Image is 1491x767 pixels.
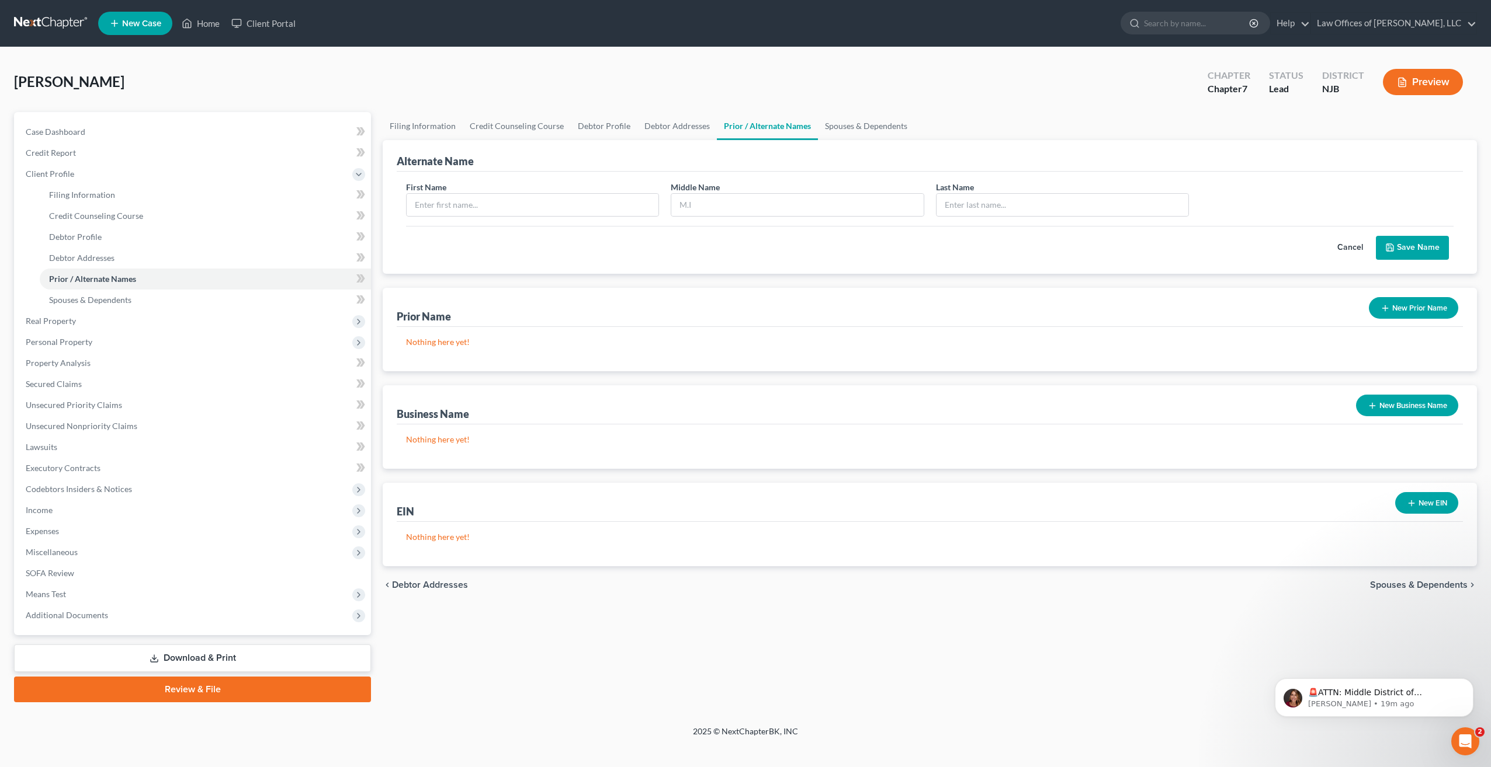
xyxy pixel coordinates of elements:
i: chevron_right [1468,580,1477,590]
p: Nothing here yet! [406,434,1454,445]
span: Additional Documents [26,610,108,620]
a: Debtor Addresses [40,247,371,269]
a: Download & Print [14,644,371,672]
span: Personal Property [26,337,92,347]
div: Alternate Name [397,154,474,168]
span: Expenses [26,526,59,536]
a: Filing Information [40,184,371,205]
a: Unsecured Priority Claims [16,395,371,416]
label: First Name [406,181,446,193]
a: Review & File [14,677,371,702]
span: Unsecured Nonpriority Claims [26,421,137,431]
span: Executory Contracts [26,463,100,473]
span: Credit Counseling Course [49,211,143,221]
p: Nothing here yet! [406,531,1454,543]
a: Executory Contracts [16,458,371,479]
label: Middle Name [671,181,720,193]
a: Credit Counseling Course [40,205,371,226]
span: [PERSON_NAME] [14,73,124,90]
button: Save Name [1376,236,1449,260]
a: Spouses & Dependents [818,112,914,140]
span: Client Profile [26,169,74,179]
span: Case Dashboard [26,127,85,137]
input: Enter first name... [407,194,658,216]
button: Spouses & Dependents chevron_right [1370,580,1477,590]
span: Miscellaneous [26,547,78,557]
a: SOFA Review [16,563,371,584]
span: Last Name [936,182,974,192]
span: New Case [122,19,161,28]
span: Debtor Addresses [49,253,115,263]
span: SOFA Review [26,568,74,578]
a: Home [176,13,226,34]
a: Unsecured Nonpriority Claims [16,416,371,437]
span: Means Test [26,589,66,599]
a: Lawsuits [16,437,371,458]
a: Spouses & Dependents [40,290,371,311]
span: Credit Report [26,148,76,158]
div: Chapter [1208,82,1250,96]
a: Case Dashboard [16,121,371,142]
div: 2025 © NextChapterBK, INC [412,726,1079,747]
span: Secured Claims [26,379,82,389]
input: Enter last name... [937,194,1188,216]
button: Cancel [1324,236,1376,260]
span: Debtor Addresses [392,580,468,590]
div: NJB [1322,82,1364,96]
span: Spouses & Dependents [49,295,131,305]
a: Property Analysis [16,353,371,374]
span: 2 [1475,727,1485,737]
input: Search by name... [1144,12,1251,34]
a: Filing Information [383,112,463,140]
span: Income [26,505,53,515]
span: Unsecured Priority Claims [26,400,122,410]
span: Prior / Alternate Names [49,274,136,284]
span: Spouses & Dependents [1370,580,1468,590]
iframe: Intercom live chat [1451,727,1479,755]
button: Preview [1383,69,1463,95]
button: chevron_left Debtor Addresses [383,580,468,590]
span: Property Analysis [26,358,91,368]
p: Nothing here yet! [406,336,1454,348]
a: Client Portal [226,13,301,34]
div: Lead [1269,82,1303,96]
button: New EIN [1395,492,1458,514]
div: Status [1269,69,1303,82]
a: Credit Report [16,142,371,163]
a: Debtor Profile [571,112,637,140]
a: Prior / Alternate Names [717,112,818,140]
a: Secured Claims [16,374,371,395]
div: EIN [397,504,414,518]
i: chevron_left [383,580,392,590]
a: Prior / Alternate Names [40,269,371,290]
span: Lawsuits [26,442,57,452]
div: Chapter [1208,69,1250,82]
div: Prior Name [397,309,451,323]
span: Filing Information [49,190,115,200]
a: Help [1271,13,1310,34]
span: Real Property [26,316,76,326]
iframe: Intercom notifications message [1257,654,1491,735]
input: M.I [671,194,923,216]
span: Codebtors Insiders & Notices [26,484,132,494]
a: Credit Counseling Course [463,112,571,140]
a: Debtor Addresses [637,112,717,140]
button: New Prior Name [1369,297,1458,319]
a: Debtor Profile [40,226,371,247]
button: New Business Name [1356,395,1458,416]
a: Law Offices of [PERSON_NAME], LLC [1311,13,1476,34]
span: 7 [1242,83,1247,94]
div: District [1322,69,1364,82]
span: Debtor Profile [49,232,102,242]
div: Business Name [397,407,469,421]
